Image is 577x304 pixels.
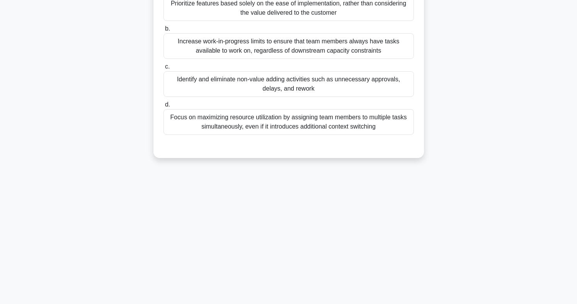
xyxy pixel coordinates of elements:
div: Increase work-in-progress limits to ensure that team members always have tasks available to work ... [163,33,414,59]
div: Focus on maximizing resource utilization by assigning team members to multiple tasks simultaneous... [163,109,414,135]
span: c. [165,63,170,70]
span: d. [165,101,170,108]
div: Identify and eliminate non-value adding activities such as unnecessary approvals, delays, and rework [163,71,414,97]
span: b. [165,25,170,32]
